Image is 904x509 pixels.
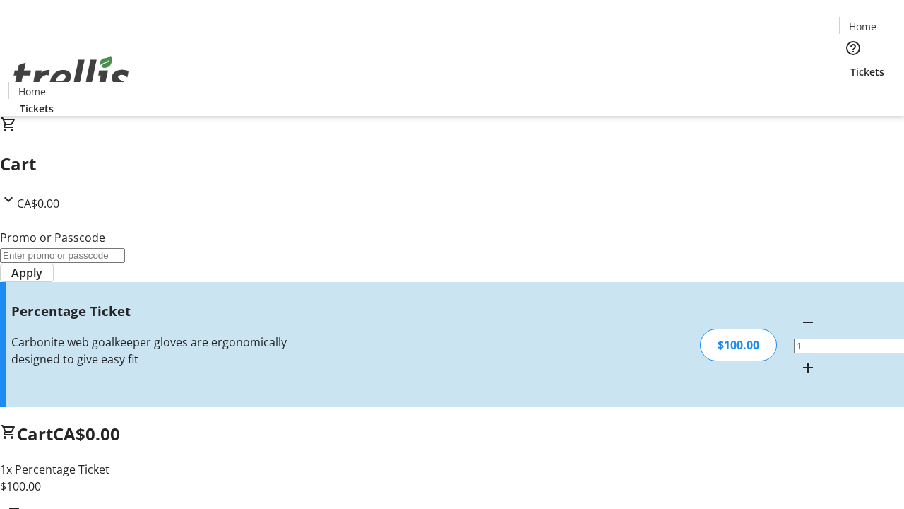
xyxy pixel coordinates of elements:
[53,422,120,445] span: CA$0.00
[18,84,46,99] span: Home
[11,301,320,321] h3: Percentage Ticket
[839,64,896,79] a: Tickets
[839,34,867,62] button: Help
[17,196,59,211] span: CA$0.00
[8,40,134,111] img: Orient E2E Organization wBa3285Z0h's Logo
[794,353,822,382] button: Increment by one
[11,334,320,368] div: Carbonite web goalkeeper gloves are ergonomically designed to give easy fit
[700,329,777,361] div: $100.00
[839,79,867,107] button: Cart
[11,264,42,281] span: Apply
[849,19,876,34] span: Home
[8,101,65,116] a: Tickets
[20,101,54,116] span: Tickets
[840,19,885,34] a: Home
[794,308,822,337] button: Decrement by one
[9,84,54,99] a: Home
[850,64,884,79] span: Tickets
